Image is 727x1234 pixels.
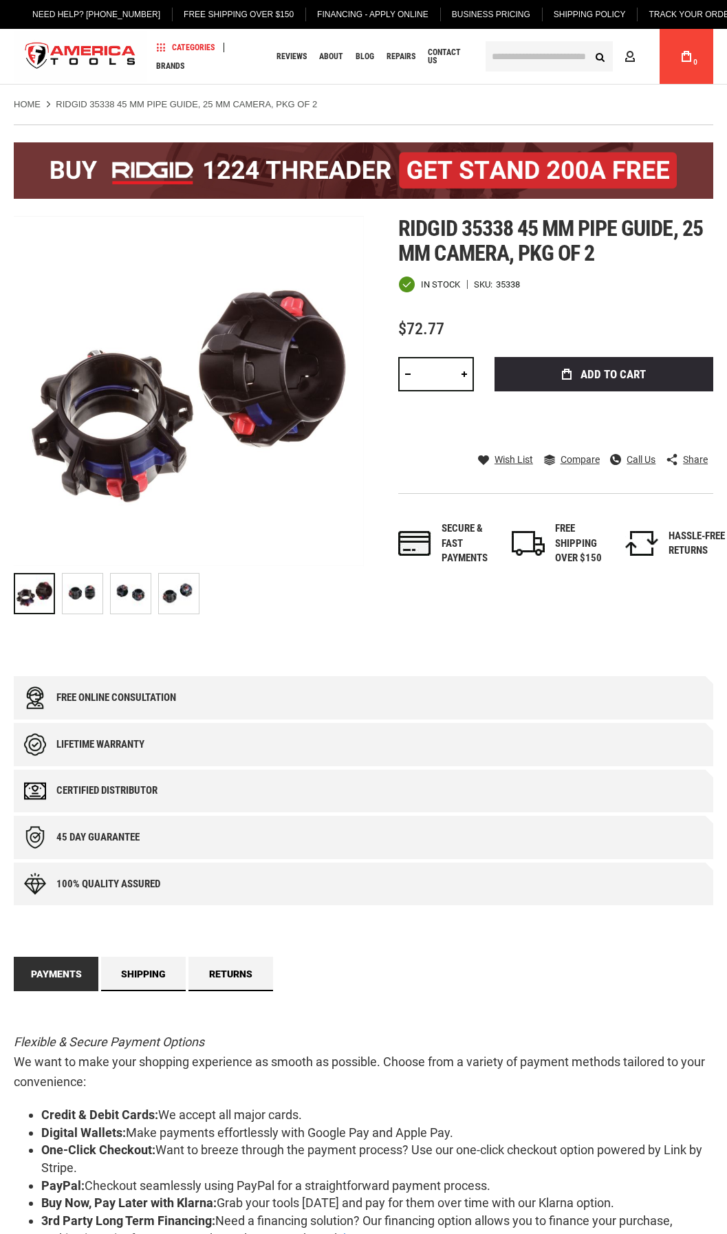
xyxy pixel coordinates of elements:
div: 35338 [496,280,520,289]
img: BOGO: Buy the RIDGID® 1224 Threader (26092), get the 92467 200A Stand FREE! [14,142,713,199]
iframe: LiveChat chat widget [534,1191,727,1234]
a: Reviews [270,47,313,66]
span: Ridgid 35338 45 mm pipe guide, 25 mm camera, pkg of 2 [398,215,702,266]
span: Share [683,455,708,464]
span: Brands [156,62,184,70]
span: About [319,52,343,61]
div: HASSLE-FREE RETURNS [669,529,725,559]
span: 0 [693,58,697,66]
img: RIDGID 35338 45 MM PIPE GUIDE, 25 MM CAMERA, PKG OF 2 [14,216,364,566]
span: $72.77 [398,319,444,338]
strong: Buy Now, Pay Later with Klarna: [41,1195,217,1210]
div: 100% quality assured [56,878,160,890]
div: FREE SHIPPING OVER $150 [555,521,611,565]
em: Flexible & Secure Payment Options [14,1035,204,1049]
a: Wish List [478,453,533,466]
li: Make payments effortlessly with Google Pay and Apple Pay. [41,1124,713,1142]
img: America Tools [14,31,147,83]
p: We want to make your shopping experience as smooth as possible. Choose from a variety of payment ... [14,1032,713,1092]
strong: SKU [474,280,496,289]
span: Call Us [627,455,655,464]
span: Reviews [276,52,307,61]
span: In stock [421,280,460,289]
iframe: Secure express checkout frame [492,396,716,435]
div: RIDGID 35338 45 MM PIPE GUIDE, 25 MM CAMERA, PKG OF 2 [110,566,158,621]
div: Secure & fast payments [442,521,498,565]
strong: RIDGID 35338 45 MM PIPE GUIDE, 25 MM CAMERA, PKG OF 2 [56,99,317,109]
a: Repairs [380,47,422,66]
button: Add to Cart [495,357,713,391]
a: Returns [188,957,273,991]
span: Categories [156,43,215,52]
a: Call Us [610,453,655,466]
span: Add to Cart [580,369,646,380]
a: Blog [349,47,380,66]
a: Home [14,98,41,111]
li: Checkout seamlessly using PayPal for a straightforward payment process. [41,1177,713,1195]
a: Contact Us [422,47,475,66]
strong: 3rd Party Long Term Financing: [41,1213,215,1228]
strong: PayPal: [41,1178,85,1193]
a: Categories [150,38,221,56]
strong: Credit & Debit Cards: [41,1107,158,1122]
strong: Digital Wallets: [41,1125,126,1140]
div: 45 day Guarantee [56,832,140,843]
strong: One-Click Checkout: [41,1143,155,1157]
div: Certified Distributor [56,785,158,797]
span: Repairs [387,52,415,61]
a: Brands [150,56,191,75]
img: returns [625,531,658,556]
button: Search [587,43,613,69]
a: 0 [673,29,699,84]
a: About [313,47,349,66]
span: Contact Us [428,48,469,65]
div: Lifetime warranty [56,739,144,750]
img: payments [398,531,431,556]
div: RIDGID 35338 45 MM PIPE GUIDE, 25 MM CAMERA, PKG OF 2 [62,566,110,621]
li: We accept all major cards. [41,1106,713,1124]
div: RIDGID 35338 45 MM PIPE GUIDE, 25 MM CAMERA, PKG OF 2 [14,566,62,621]
img: RIDGID 35338 45 MM PIPE GUIDE, 25 MM CAMERA, PKG OF 2 [159,574,199,614]
div: RIDGID 35338 45 MM PIPE GUIDE, 25 MM CAMERA, PKG OF 2 [158,566,199,621]
img: RIDGID 35338 45 MM PIPE GUIDE, 25 MM CAMERA, PKG OF 2 [111,574,151,614]
a: Compare [544,453,600,466]
a: store logo [14,31,147,83]
li: Want to breeze through the payment process? Use our one-click checkout option powered by Link by ... [41,1141,713,1176]
span: Wish List [495,455,533,464]
div: Availability [398,276,460,293]
div: Free online consultation [56,692,176,704]
img: RIDGID 35338 45 MM PIPE GUIDE, 25 MM CAMERA, PKG OF 2 [63,574,102,614]
span: Compare [561,455,600,464]
span: Shipping Policy [554,10,626,19]
span: Blog [356,52,374,61]
li: Grab your tools [DATE] and pay for them over time with our Klarna option. [41,1194,713,1212]
img: shipping [512,531,545,556]
a: Shipping [101,957,186,991]
a: Payments [14,957,98,991]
